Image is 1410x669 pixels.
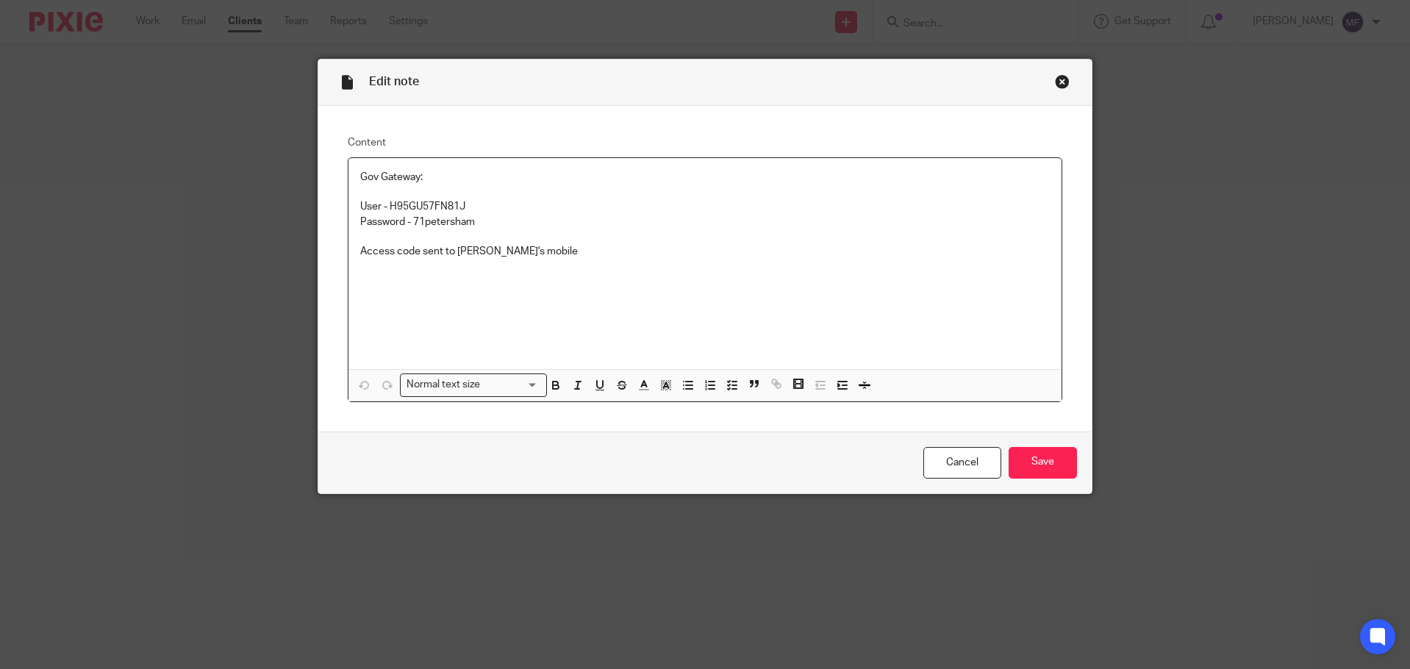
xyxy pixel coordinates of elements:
p: User - H95GU57FN81J [360,199,1051,214]
p: Access code sent to [PERSON_NAME]'s mobile [360,244,1051,259]
div: Search for option [400,373,547,396]
p: Password - 71petersham [360,215,1051,229]
span: Normal text size [404,377,484,393]
input: Search for option [484,377,537,393]
a: Cancel [923,447,1001,479]
p: Gov Gateway: [360,170,1051,185]
input: Save [1009,447,1077,479]
label: Content [348,135,1063,150]
span: Edit note [369,76,419,87]
div: Close this dialog window [1055,74,1070,89]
